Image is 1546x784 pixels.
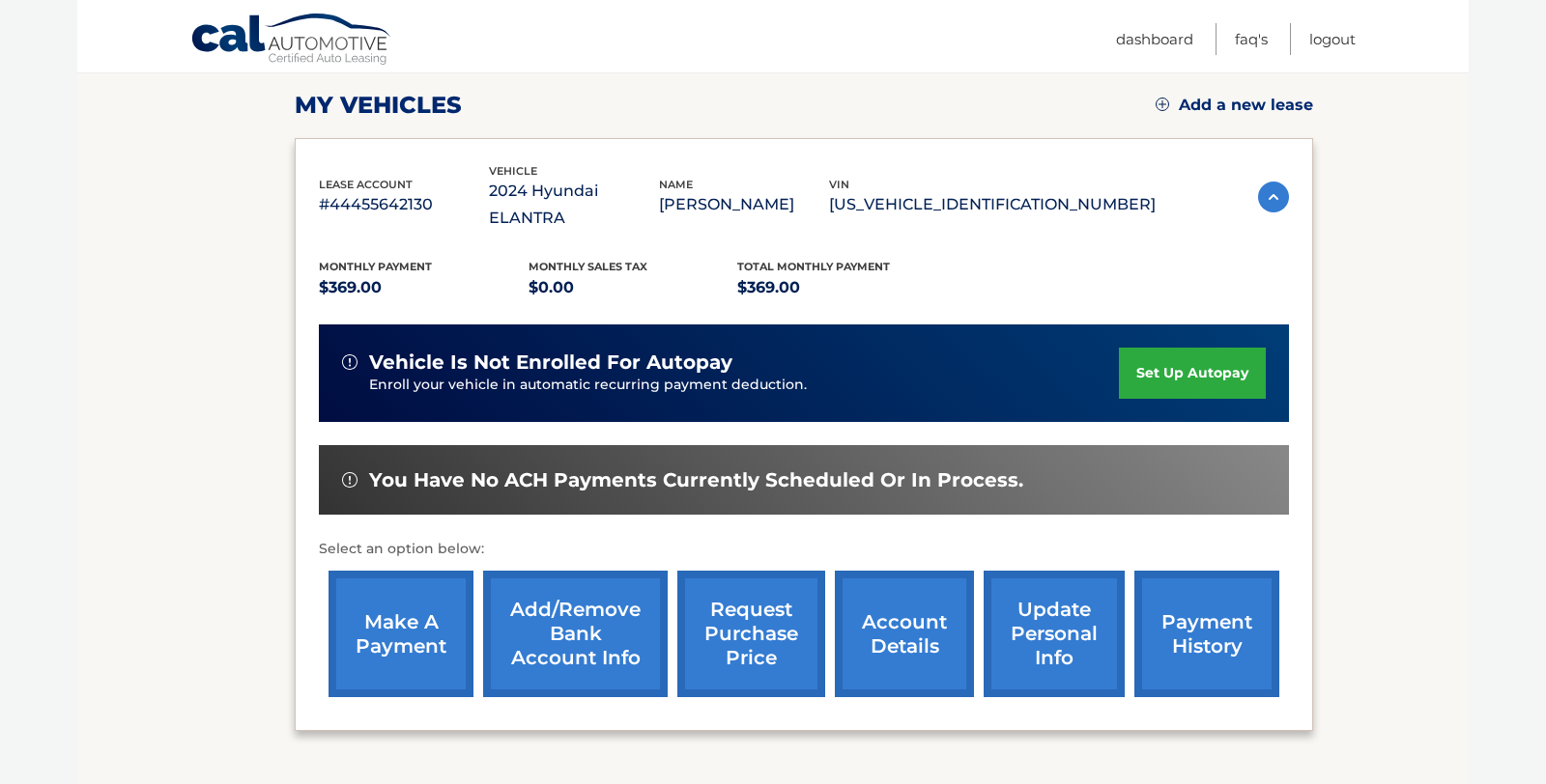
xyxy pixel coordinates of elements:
[677,571,825,697] a: request purchase price
[319,260,432,273] span: Monthly Payment
[1134,571,1279,697] a: payment history
[1156,96,1313,115] a: Add a new lease
[319,178,413,191] span: lease account
[319,191,489,218] p: #44455642130
[1156,98,1169,111] img: add.svg
[737,260,890,273] span: Total Monthly Payment
[737,274,947,301] p: $369.00
[1119,348,1266,399] a: set up autopay
[829,191,1156,218] p: [US_VEHICLE_IDENTIFICATION_NUMBER]
[369,375,1119,396] p: Enroll your vehicle in automatic recurring payment deduction.
[342,472,358,488] img: alert-white.svg
[835,571,974,697] a: account details
[529,274,738,301] p: $0.00
[1309,23,1356,55] a: Logout
[1116,23,1193,55] a: Dashboard
[1258,182,1289,212] img: accordion-active.svg
[369,468,1023,492] span: You have no ACH payments currently scheduled or in process.
[489,164,537,178] span: vehicle
[295,91,462,120] h2: my vehicles
[529,260,647,273] span: Monthly sales Tax
[319,274,529,301] p: $369.00
[1235,23,1268,55] a: FAQ's
[489,178,659,232] p: 2024 Hyundai ELANTRA
[984,571,1125,697] a: update personal info
[659,178,693,191] span: name
[659,191,829,218] p: [PERSON_NAME]
[319,538,1289,561] p: Select an option below:
[369,350,732,375] span: vehicle is not enrolled for autopay
[329,571,473,697] a: make a payment
[190,13,393,69] a: Cal Automotive
[483,571,668,697] a: Add/Remove bank account info
[342,354,358,370] img: alert-white.svg
[829,178,849,191] span: vin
